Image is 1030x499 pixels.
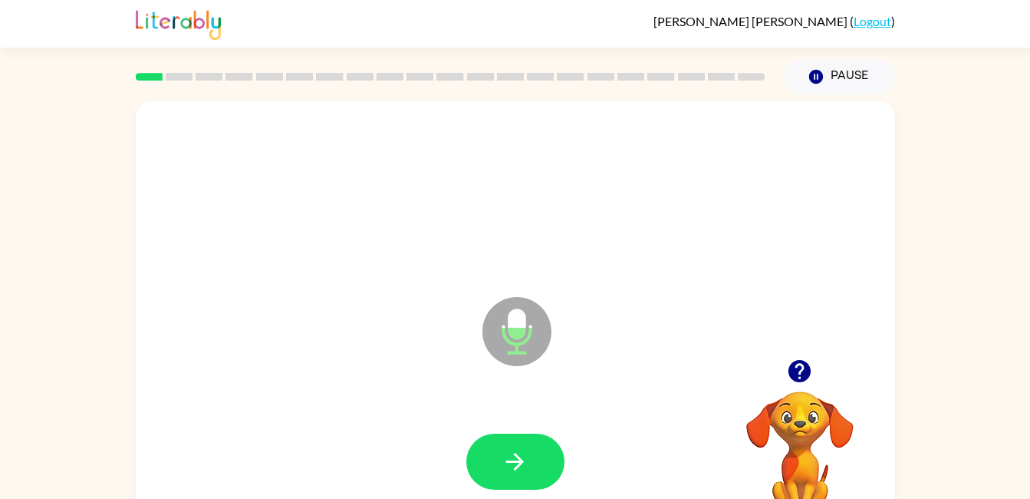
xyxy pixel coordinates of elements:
[653,14,850,28] span: [PERSON_NAME] [PERSON_NAME]
[653,14,895,28] div: ( )
[854,14,891,28] a: Logout
[136,6,221,40] img: Literably
[784,59,895,94] button: Pause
